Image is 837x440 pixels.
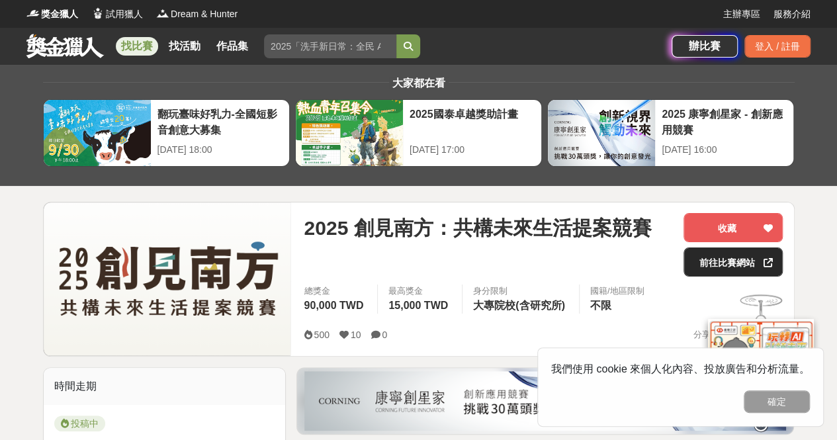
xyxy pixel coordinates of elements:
[744,35,811,58] div: 登入 / 註冊
[304,371,786,431] img: be6ed63e-7b41-4cb8-917a-a53bd949b1b4.png
[547,99,794,167] a: 2025 康寧創星家 - 創新應用競賽[DATE] 16:00
[773,7,811,21] a: 服務介紹
[295,99,542,167] a: 2025國泰卓越獎助計畫[DATE] 17:00
[157,107,283,136] div: 翻玩臺味好乳力-全國短影音創意大募集
[116,37,158,56] a: 找比賽
[264,34,396,58] input: 2025「洗手新日常：全民 ALL IN」洗手歌全台徵選
[163,37,206,56] a: 找活動
[683,213,783,242] button: 收藏
[662,107,787,136] div: 2025 康寧創星家 - 創新應用競賽
[91,7,143,21] a: Logo試用獵人
[351,330,361,340] span: 10
[91,7,105,20] img: Logo
[156,7,169,20] img: Logo
[43,99,290,167] a: 翻玩臺味好乳力-全國短影音創意大募集[DATE] 18:00
[106,7,143,21] span: 試用獵人
[388,300,448,311] span: 15,000 TWD
[473,300,565,311] span: 大專院校(含研究所)
[683,247,783,277] a: 前往比賽網站
[171,7,238,21] span: Dream & Hunter
[693,325,719,345] span: 分享至
[156,7,238,21] a: LogoDream & Hunter
[590,285,644,298] div: 國籍/地區限制
[708,319,814,407] img: d2146d9a-e6f6-4337-9592-8cefde37ba6b.png
[672,35,738,58] a: 辦比賽
[473,285,568,298] div: 身分限制
[389,77,449,89] span: 大家都在看
[304,300,363,311] span: 90,000 TWD
[723,7,760,21] a: 主辦專區
[157,143,283,157] div: [DATE] 18:00
[26,7,40,20] img: Logo
[44,202,291,355] img: Cover Image
[41,7,78,21] span: 獎金獵人
[304,285,367,298] span: 總獎金
[410,143,535,157] div: [DATE] 17:00
[304,213,651,243] span: 2025 創見南方：共構未來生活提案競賽
[211,37,253,56] a: 作品集
[590,300,611,311] span: 不限
[314,330,329,340] span: 500
[54,416,105,431] span: 投稿中
[410,107,535,136] div: 2025國泰卓越獎助計畫
[44,368,286,405] div: 時間走期
[744,390,810,413] button: 確定
[26,7,78,21] a: Logo獎金獵人
[382,330,387,340] span: 0
[388,285,451,298] span: 最高獎金
[551,363,810,374] span: 我們使用 cookie 來個人化內容、投放廣告和分析流量。
[662,143,787,157] div: [DATE] 16:00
